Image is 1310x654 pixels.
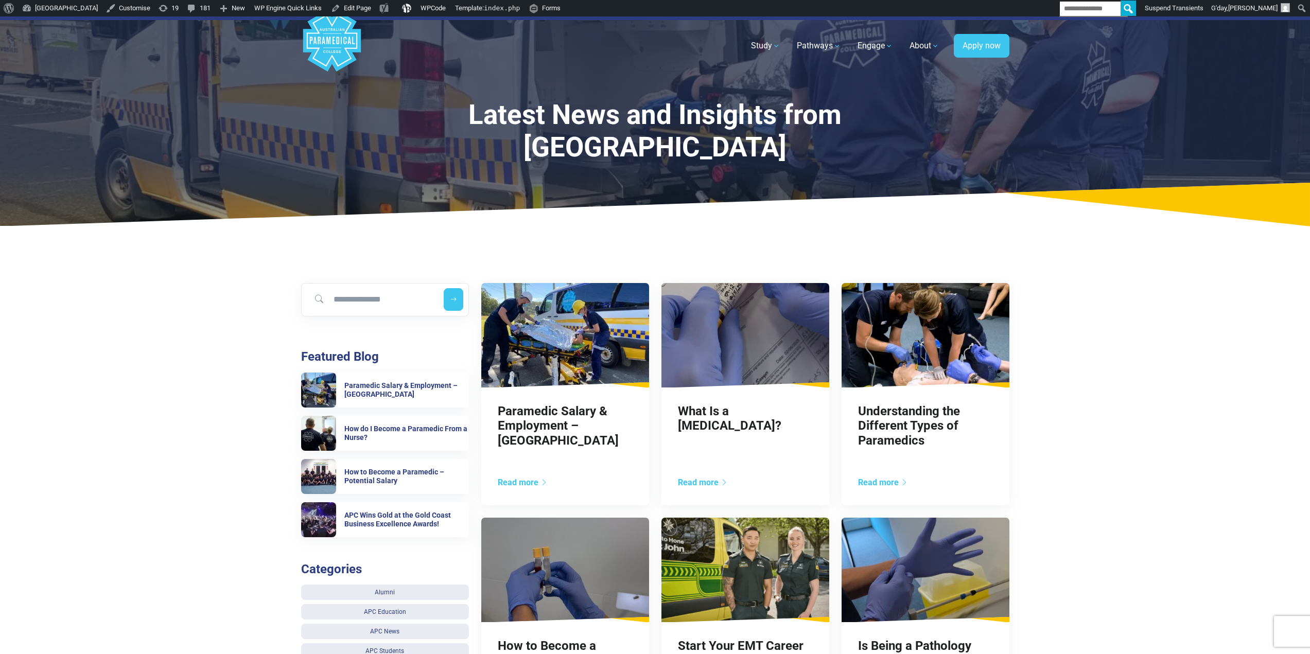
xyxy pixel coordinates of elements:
a: Read more [858,478,908,487]
img: APC Wins Gold at the Gold Coast Business Excellence Awards! [301,502,336,537]
img: Start Your EMT Career in New Zealand with Hato Hone St John: A Pathway for Australian Paramedical... [661,518,829,622]
a: Read more [498,478,548,487]
h6: How to Become a Paramedic – Potential Salary [344,468,469,485]
h6: How do I Become a Paramedic From a Nurse? [344,425,469,442]
a: How do I Become a Paramedic From a Nurse? How do I Become a Paramedic From a Nurse? [301,416,469,451]
img: Is Being a Pathology Collector Right for You? [842,518,1009,622]
img: What Is a Phlebotomist? [661,283,829,387]
h6: Paramedic Salary & Employment – [GEOGRAPHIC_DATA] [344,381,469,399]
a: Pathways [791,31,847,60]
a: Study [745,31,787,60]
a: What Is a [MEDICAL_DATA]? [678,404,781,433]
a: Read more [678,478,728,487]
a: Apply now [954,34,1009,58]
a: Australian Paramedical College [301,20,363,72]
img: How to Become a Paramedic – Potential Salary [301,459,336,494]
input: Search for blog [306,288,435,311]
a: About [903,31,946,60]
img: Paramedic Salary & Employment – Queensland [481,283,649,387]
h1: Latest News and Insights from [GEOGRAPHIC_DATA] [390,99,921,164]
img: How to Become a Pathology Collector [481,518,649,622]
a: APC Education [301,604,469,620]
a: Paramedic Salary & Employment – [GEOGRAPHIC_DATA] [498,404,619,448]
h3: Categories [301,562,469,577]
a: Understanding the Different Types of Paramedics [858,404,960,448]
h6: APC Wins Gold at the Gold Coast Business Excellence Awards! [344,511,469,528]
img: Understanding the Different Types of Paramedics [842,283,1009,387]
a: APC News [301,624,469,639]
img: Paramedic Salary & Employment – Queensland [301,373,336,408]
img: How do I Become a Paramedic From a Nurse? [301,416,336,451]
a: APC Wins Gold at the Gold Coast Business Excellence Awards! APC Wins Gold at the Gold Coast Busin... [301,502,469,537]
h3: Featured Blog [301,349,469,364]
a: Alumni [301,585,469,600]
a: How to Become a Paramedic – Potential Salary How to Become a Paramedic – Potential Salary [301,459,469,494]
a: Engage [851,31,899,60]
a: Paramedic Salary & Employment – Queensland Paramedic Salary & Employment – [GEOGRAPHIC_DATA] [301,373,469,408]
